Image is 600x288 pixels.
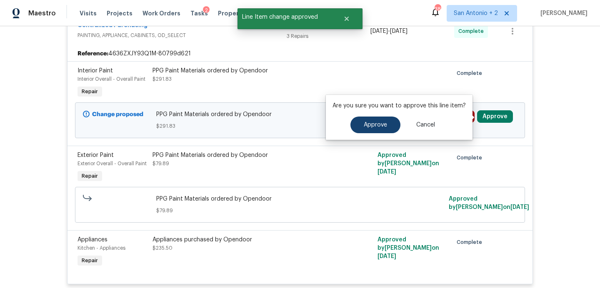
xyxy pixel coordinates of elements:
[457,69,485,77] span: Complete
[510,204,529,210] span: [DATE]
[377,152,439,175] span: Approved by [PERSON_NAME] on
[156,206,444,215] span: $79.89
[377,253,396,259] span: [DATE]
[77,68,113,74] span: Interior Paint
[332,102,466,110] p: Are you sure you want to approve this line item?
[152,67,335,75] div: PPG Paint Materials ordered by Opendoor
[377,169,396,175] span: [DATE]
[152,161,169,166] span: $79.89
[78,256,101,265] span: Repair
[156,110,444,119] span: PPG Paint Materials ordered by Opendoor
[364,122,387,128] span: Approve
[78,87,101,96] span: Repair
[237,8,333,26] span: Line Item change approved
[152,77,172,82] span: $291.83
[77,237,107,243] span: Appliances
[152,151,335,159] div: PPG Paint Materials ordered by Opendoor
[152,236,335,244] div: Appliances purchased by Opendoor
[77,152,114,158] span: Exterior Paint
[28,9,56,17] span: Maestro
[477,110,513,123] button: Approve
[333,10,360,27] button: Close
[435,5,440,13] div: 38
[156,195,444,203] span: PPG Paint Materials ordered by Opendoor
[403,117,448,133] button: Cancel
[457,238,485,246] span: Complete
[142,9,180,17] span: Work Orders
[449,196,529,210] span: Approved by [PERSON_NAME] on
[77,77,145,82] span: Interior Overall - Overall Paint
[458,27,487,35] span: Complete
[190,10,208,16] span: Tasks
[203,6,210,15] div: 2
[80,9,97,17] span: Visits
[77,161,147,166] span: Exterior Overall - Overall Paint
[377,237,439,259] span: Approved by [PERSON_NAME] on
[107,9,132,17] span: Projects
[416,122,435,128] span: Cancel
[370,27,407,35] span: -
[156,122,444,130] span: $291.83
[390,28,407,34] span: [DATE]
[78,172,101,180] span: Repair
[77,50,108,58] b: Reference:
[287,32,370,40] div: 3 Repairs
[370,28,388,34] span: [DATE]
[350,117,400,133] button: Approve
[77,246,125,251] span: Kitchen - Appliances
[454,9,498,17] span: San Antonio + 2
[152,246,172,251] span: $235.50
[457,154,485,162] span: Complete
[218,9,250,17] span: Properties
[77,31,287,40] span: PAINTING, APPLIANCE, CABINETS, OD_SELECT
[67,46,532,61] div: 4636ZXJY93Q1M-80799d621
[537,9,587,17] span: [PERSON_NAME]
[92,112,143,117] b: Change proposed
